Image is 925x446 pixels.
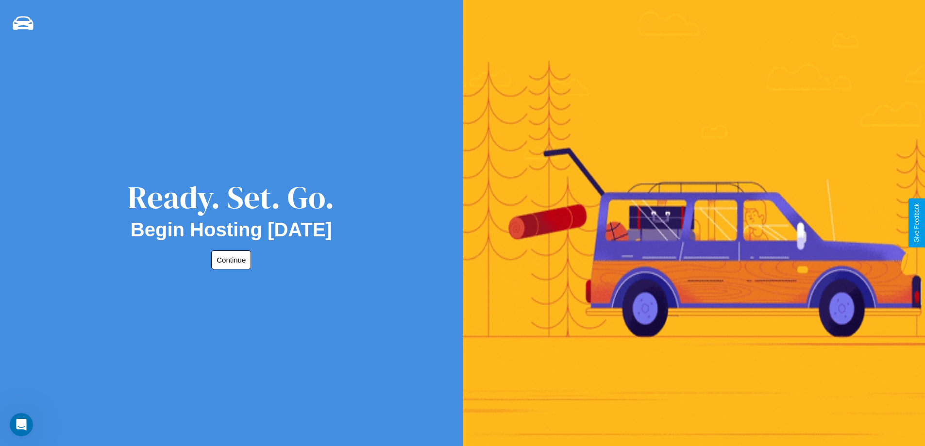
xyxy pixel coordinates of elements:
h2: Begin Hosting [DATE] [131,219,332,241]
div: Ready. Set. Go. [128,176,335,219]
button: Continue [211,250,251,269]
div: Give Feedback [913,203,920,243]
iframe: Intercom live chat [10,413,33,436]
